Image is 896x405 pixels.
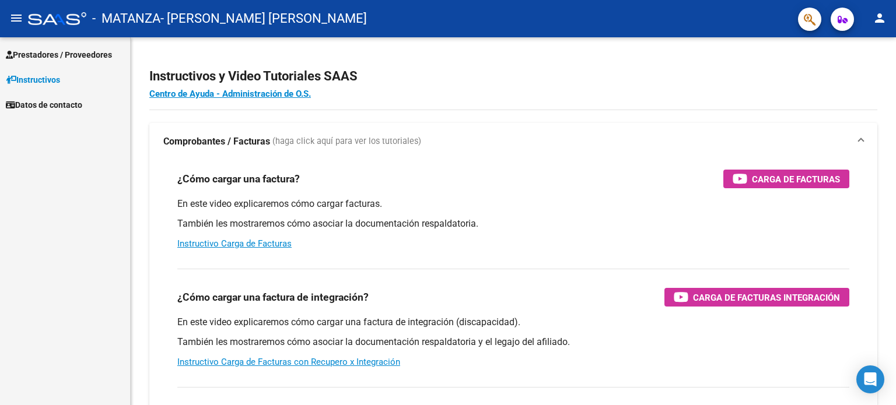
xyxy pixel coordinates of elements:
[664,288,849,307] button: Carga de Facturas Integración
[9,11,23,25] mat-icon: menu
[177,357,400,367] a: Instructivo Carga de Facturas con Recupero x Integración
[6,98,82,111] span: Datos de contacto
[149,65,877,87] h2: Instructivos y Video Tutoriales SAAS
[149,123,877,160] mat-expansion-panel-header: Comprobantes / Facturas (haga click aquí para ver los tutoriales)
[177,198,849,210] p: En este video explicaremos cómo cargar facturas.
[177,289,369,305] h3: ¿Cómo cargar una factura de integración?
[177,217,849,230] p: También les mostraremos cómo asociar la documentación respaldatoria.
[752,172,840,186] span: Carga de Facturas
[693,290,840,305] span: Carga de Facturas Integración
[6,48,112,61] span: Prestadores / Proveedores
[723,170,849,188] button: Carga de Facturas
[177,336,849,348] p: También les mostraremos cómo asociar la documentación respaldatoria y el legajo del afiliado.
[149,89,311,99] a: Centro de Ayuda - Administración de O.S.
[177,316,849,329] p: En este video explicaremos cómo cargar una factura de integración (discapacidad).
[873,11,887,25] mat-icon: person
[92,6,160,31] span: - MATANZA
[6,73,60,86] span: Instructivos
[177,238,292,249] a: Instructivo Carga de Facturas
[177,171,300,187] h3: ¿Cómo cargar una factura?
[163,135,270,148] strong: Comprobantes / Facturas
[856,365,884,393] div: Open Intercom Messenger
[160,6,367,31] span: - [PERSON_NAME] [PERSON_NAME]
[272,135,421,148] span: (haga click aquí para ver los tutoriales)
